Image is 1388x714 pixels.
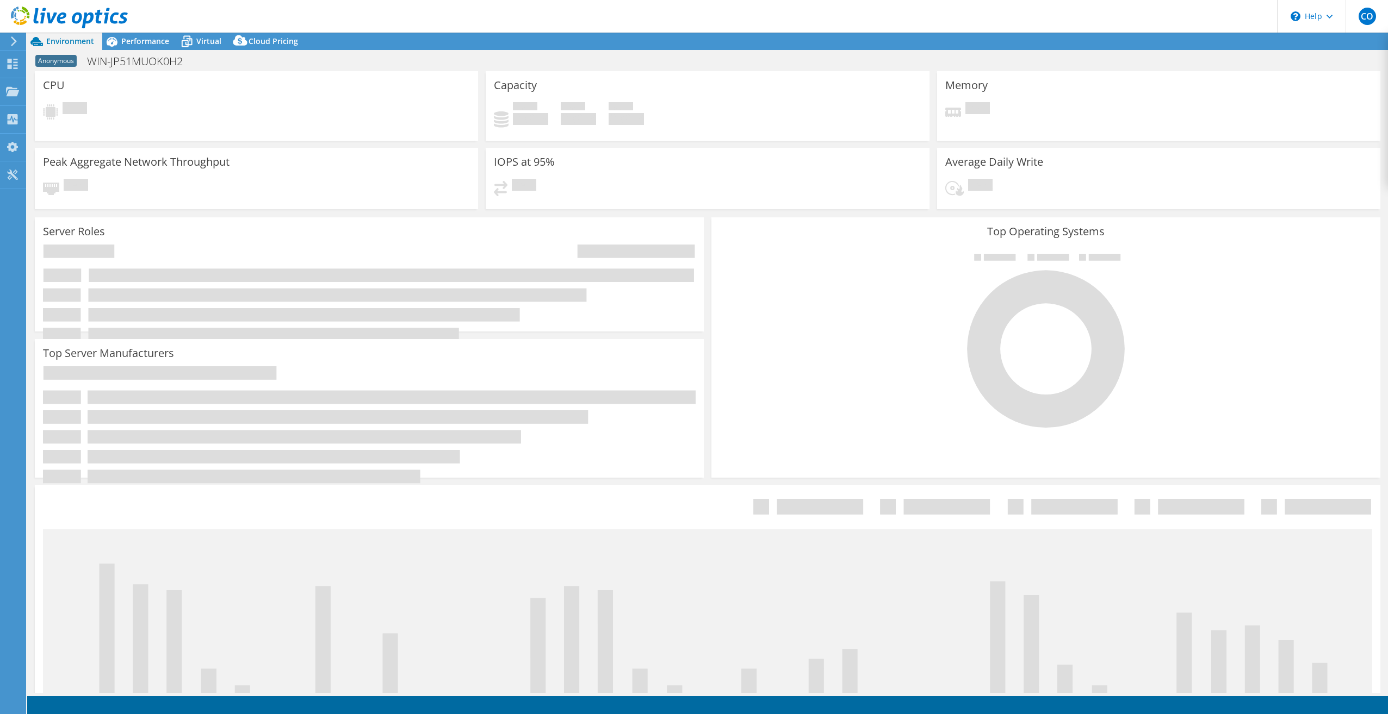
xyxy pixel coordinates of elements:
h4: 0 GiB [561,113,596,125]
h4: 0 GiB [609,113,644,125]
h3: Capacity [494,79,537,91]
h1: WIN-JP51MUOK0H2 [82,55,200,67]
h4: 0 GiB [513,113,548,125]
span: Performance [121,36,169,46]
span: Pending [64,179,88,193]
span: Pending [965,102,990,117]
span: Pending [63,102,87,117]
svg: \n [1291,11,1300,21]
h3: Top Server Manufacturers [43,347,174,359]
h3: Memory [945,79,988,91]
span: Free [561,102,585,113]
h3: Peak Aggregate Network Throughput [43,156,230,168]
span: Used [513,102,537,113]
span: CO [1359,8,1376,25]
h3: Server Roles [43,226,105,237]
span: Environment [46,36,94,46]
h3: IOPS at 95% [494,156,555,168]
span: Pending [968,179,993,193]
span: Cloud Pricing [249,36,298,46]
span: Pending [512,179,536,193]
h3: Top Operating Systems [720,226,1372,237]
span: Virtual [196,36,221,46]
span: Total [609,102,633,113]
h3: CPU [43,79,65,91]
span: Anonymous [35,55,77,67]
h3: Average Daily Write [945,156,1043,168]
